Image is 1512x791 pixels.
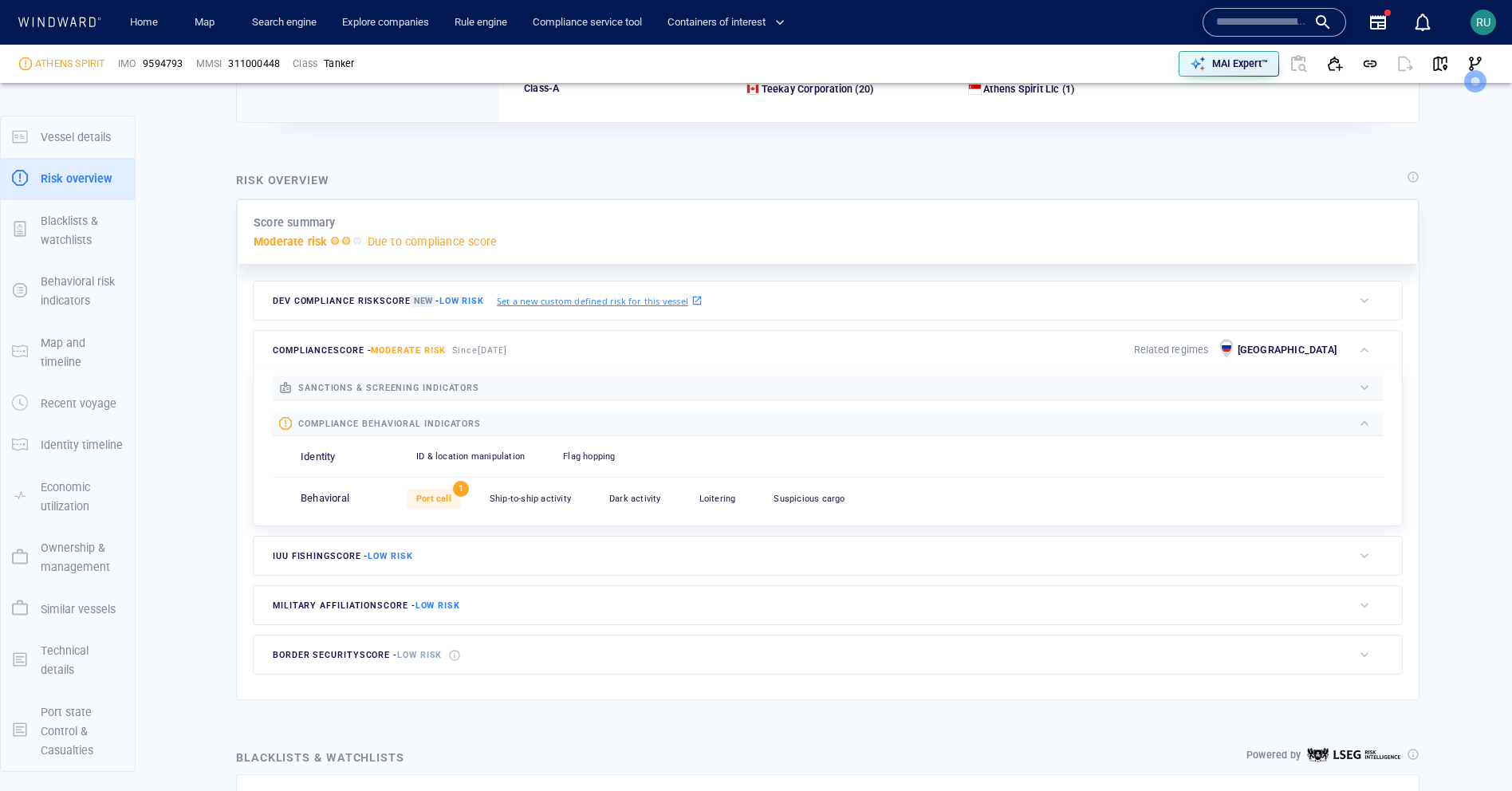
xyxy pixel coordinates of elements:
[1,322,135,384] button: Map and timeline
[1246,748,1301,762] p: Powered by
[273,600,460,611] span: military affiliation score -
[41,272,124,311] p: Behavioral risk indicators
[1,171,135,186] a: Risk overview
[298,383,479,393] span: sanctions & screening indicators
[448,9,514,37] a: Rule engine
[143,57,183,71] span: 9594793
[609,494,661,504] span: Dark activity
[293,57,317,71] p: Class
[1,466,135,528] button: Economic utilization
[1,437,135,452] a: Identity timeline
[41,641,124,680] p: Technical details
[1,116,135,158] button: Vessel details
[1444,719,1500,779] iframe: Chat
[1,588,135,630] button: Similar vessels
[439,296,484,306] span: Low risk
[324,57,354,71] div: Tanker
[563,451,615,462] span: Flag hopping
[667,14,785,32] span: Containers of interest
[236,171,329,190] div: Risk overview
[1317,46,1353,81] button: Add to vessel list
[1,222,135,237] a: Blacklists & watchlists
[35,57,105,71] div: ATHENS SPIRIT
[1,722,135,738] a: Port state Control & Casualties
[182,9,233,37] button: Map
[371,345,446,356] span: Moderate risk
[1212,57,1268,71] p: MAI Expert™
[1,200,135,262] button: Blacklists & watchlists
[1,344,135,359] a: Map and timeline
[196,57,222,71] p: MMSI
[1,488,135,503] a: Economic utilization
[41,538,124,577] p: Ownership & management
[1,527,135,588] button: Ownership & management
[1458,46,1493,81] button: Visual Link Analysis
[852,82,873,96] span: (20)
[1353,46,1388,81] button: Get link
[762,82,874,96] a: Teekay Corporation (20)
[273,295,484,307] span: Dev Compliance risk score -
[368,551,412,561] span: Low risk
[1423,46,1458,81] button: View on map
[411,295,435,307] span: New
[124,9,164,37] a: Home
[1,549,135,565] a: Ownership & management
[415,600,460,611] span: Low risk
[41,478,124,517] p: Economic utilization
[41,128,111,147] p: Vessel details
[41,211,124,250] p: Blacklists & watchlists
[41,702,124,761] p: Port state Control & Casualties
[416,451,525,462] span: ID & location manipulation
[497,294,688,308] p: Set a new custom defined risk for this vessel
[452,345,507,356] span: Since [DATE]
[1413,13,1432,32] div: Notification center
[246,9,323,37] a: Search engine
[368,232,498,251] p: Due to compliance score
[699,494,736,504] span: Loitering
[983,83,1059,95] span: Athens Spirit Llc
[1060,82,1075,96] span: (1)
[1,395,135,411] a: Recent voyage
[774,494,845,504] span: Suspicious cargo
[416,494,451,504] span: Port call
[301,450,336,465] p: Identity
[526,9,648,37] a: Compliance service tool
[1,261,135,322] button: Behavioral risk indicators
[118,57,137,71] p: IMO
[1134,343,1209,357] p: Related regimes
[497,292,703,309] a: Set a new custom defined risk for this vessel
[41,394,116,413] p: Recent voyage
[1,691,135,772] button: Port state Control & Casualties
[1,283,135,298] a: Behavioral risk indicators
[1,383,135,424] button: Recent voyage
[1,630,135,691] button: Technical details
[1,424,135,466] button: Identity timeline
[298,419,481,429] span: compliance behavioral indicators
[41,169,112,188] p: Risk overview
[41,435,123,455] p: Identity timeline
[273,551,413,561] span: IUU Fishing score -
[228,57,280,71] div: 311000448
[19,57,32,70] div: Moderate risk
[1467,6,1499,38] button: RU
[254,232,328,251] p: Moderate risk
[273,650,442,660] span: border security score -
[983,82,1074,96] a: Athens Spirit Llc (1)
[336,9,435,37] a: Explore companies
[490,494,571,504] span: Ship-to-ship activity
[273,345,446,356] span: compliance score -
[453,481,469,497] span: 1
[41,600,116,619] p: Similar vessels
[188,9,226,37] a: Map
[397,650,442,660] span: Low risk
[762,83,853,95] span: Teekay Corporation
[1238,343,1337,357] p: [GEOGRAPHIC_DATA]
[1,158,135,199] button: Risk overview
[1,651,135,667] a: Technical details
[661,9,798,37] button: Containers of interest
